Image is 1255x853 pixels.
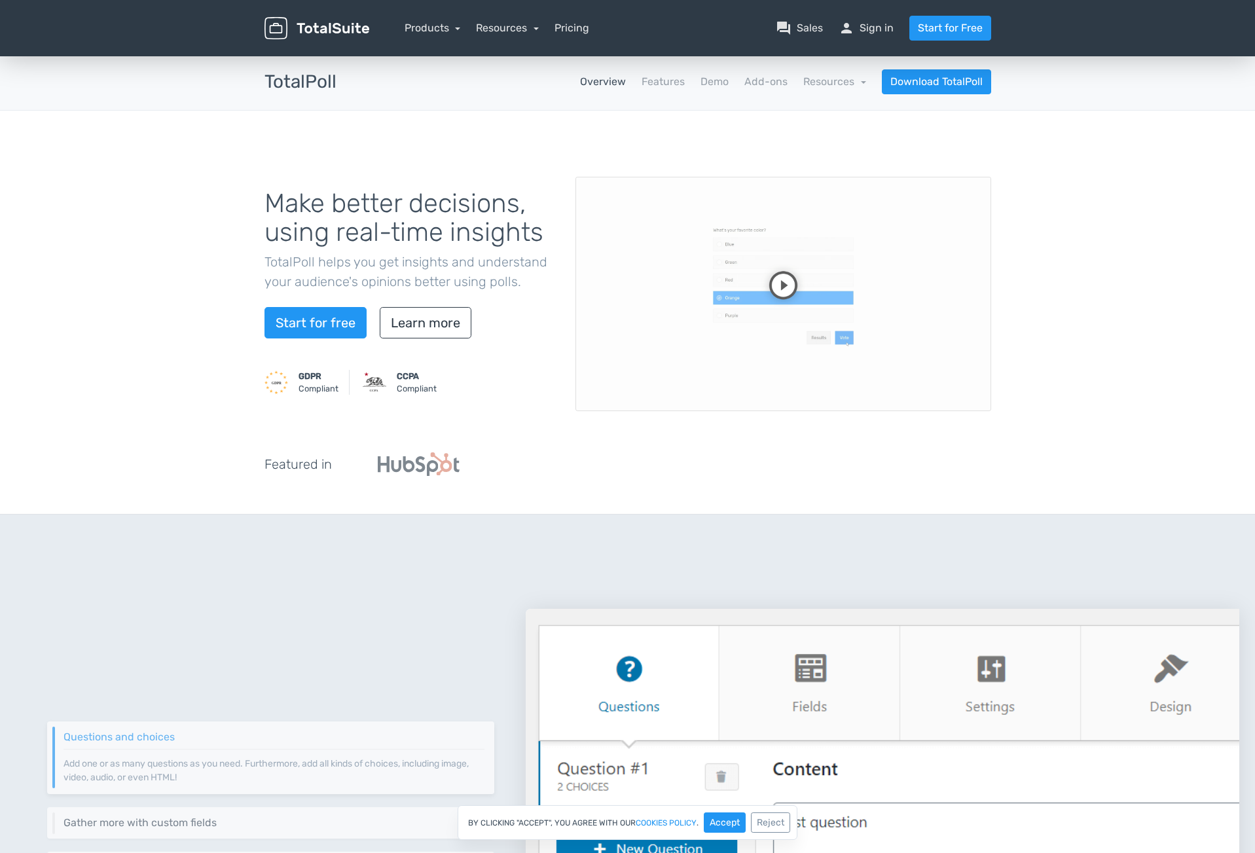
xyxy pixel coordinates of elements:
[264,252,556,291] p: TotalPoll helps you get insights and understand your audience's opinions better using polls.
[642,74,685,90] a: Features
[458,805,797,840] div: By clicking "Accept", you agree with our .
[264,457,332,471] h5: Featured in
[744,74,788,90] a: Add-ons
[299,371,321,381] strong: GDPR
[64,750,484,784] p: Add one or as many questions as you need. Furthermore, add all kinds of choices, including image,...
[839,20,854,36] span: person
[636,819,697,827] a: cookies policy
[839,20,894,36] a: personSign in
[264,371,288,394] img: GDPR
[363,371,386,394] img: CCPA
[397,371,419,381] strong: CCPA
[476,22,539,34] a: Resources
[700,74,729,90] a: Demo
[380,307,471,338] a: Learn more
[64,731,484,743] h6: Questions and choices
[803,75,866,88] a: Resources
[704,812,746,833] button: Accept
[264,307,367,338] a: Start for free
[397,370,437,395] small: Compliant
[776,20,823,36] a: question_answerSales
[580,74,626,90] a: Overview
[405,22,461,34] a: Products
[882,69,991,94] a: Download TotalPoll
[264,189,556,247] h1: Make better decisions, using real-time insights
[555,20,589,36] a: Pricing
[264,72,336,92] h3: TotalPoll
[751,812,790,833] button: Reject
[264,17,369,40] img: TotalSuite for WordPress
[776,20,791,36] span: question_answer
[909,16,991,41] a: Start for Free
[378,452,460,476] img: Hubspot
[299,370,338,395] small: Compliant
